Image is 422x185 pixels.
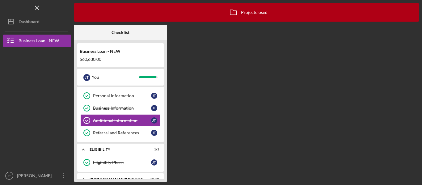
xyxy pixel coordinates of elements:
[93,130,151,135] div: Referral and References
[80,49,161,54] div: Business Loan - NEW
[80,102,161,114] a: Business InformationJT
[151,130,157,136] div: J T
[15,170,56,183] div: [PERSON_NAME]
[3,170,71,182] button: JT[PERSON_NAME]
[90,148,144,151] div: ELIGIBILITY
[112,30,129,35] b: Checklist
[93,160,151,165] div: Eligibility Phase
[151,117,157,124] div: J T
[92,72,139,82] div: You
[148,148,159,151] div: 1 / 1
[80,127,161,139] a: Referral and ReferencesJT
[19,15,40,29] div: Dashboard
[93,118,151,123] div: Additional Information
[93,93,151,98] div: Personal Information
[90,177,144,181] div: BUSINESS LOAN APPLICATION
[80,90,161,102] a: Personal InformationJT
[19,35,59,48] div: Business Loan - NEW
[148,177,159,181] div: 20 / 20
[151,105,157,111] div: J T
[3,15,71,28] button: Dashboard
[80,156,161,169] a: Eligibility PhaseJT
[80,114,161,127] a: Additional InformationJT
[8,174,11,178] text: JT
[93,106,151,111] div: Business Information
[226,5,268,20] div: Project closed
[80,57,161,62] div: $60,630.00
[83,74,90,81] div: J T
[151,93,157,99] div: J T
[151,159,157,166] div: J T
[3,35,71,47] button: Business Loan - NEW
